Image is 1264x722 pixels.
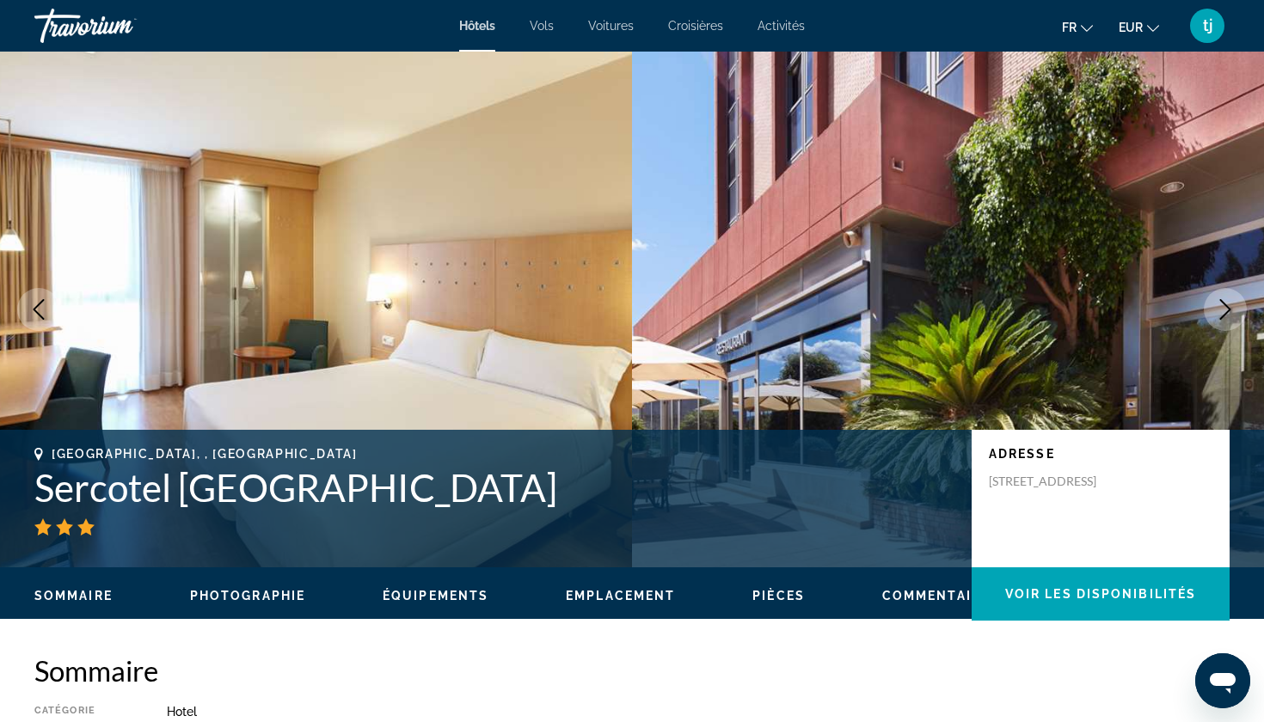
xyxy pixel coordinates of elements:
span: Photographie [190,589,305,603]
a: Travorium [34,3,206,48]
div: Hotel [167,705,1230,719]
button: Sommaire [34,588,113,603]
span: Emplacement [566,589,675,603]
button: User Menu [1185,8,1230,44]
button: Équipements [383,588,488,603]
a: Voitures [588,19,634,33]
button: Previous image [17,288,60,331]
span: [GEOGRAPHIC_DATA], , [GEOGRAPHIC_DATA] [52,447,358,461]
button: Next image [1204,288,1247,331]
button: Pièces [752,588,805,603]
span: Voir les disponibilités [1005,587,1196,601]
a: Hôtels [459,19,495,33]
span: Pièces [752,589,805,603]
span: tj [1203,17,1212,34]
p: Adresse [989,447,1212,461]
iframe: Bouton de lancement de la fenêtre de messagerie [1195,653,1250,708]
h1: Sercotel [GEOGRAPHIC_DATA] [34,465,954,510]
button: Commentaires [882,588,999,603]
button: Emplacement [566,588,675,603]
span: Commentaires [882,589,999,603]
a: Croisières [668,19,723,33]
span: fr [1062,21,1077,34]
button: Voir les disponibilités [972,567,1230,621]
h2: Sommaire [34,653,1230,688]
div: Catégorie [34,705,124,719]
span: Sommaire [34,589,113,603]
button: Photographie [190,588,305,603]
p: [STREET_ADDRESS] [989,474,1126,489]
a: Vols [530,19,554,33]
span: EUR [1119,21,1143,34]
a: Activités [758,19,805,33]
span: Équipements [383,589,488,603]
button: Change language [1062,15,1093,40]
button: Change currency [1119,15,1159,40]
